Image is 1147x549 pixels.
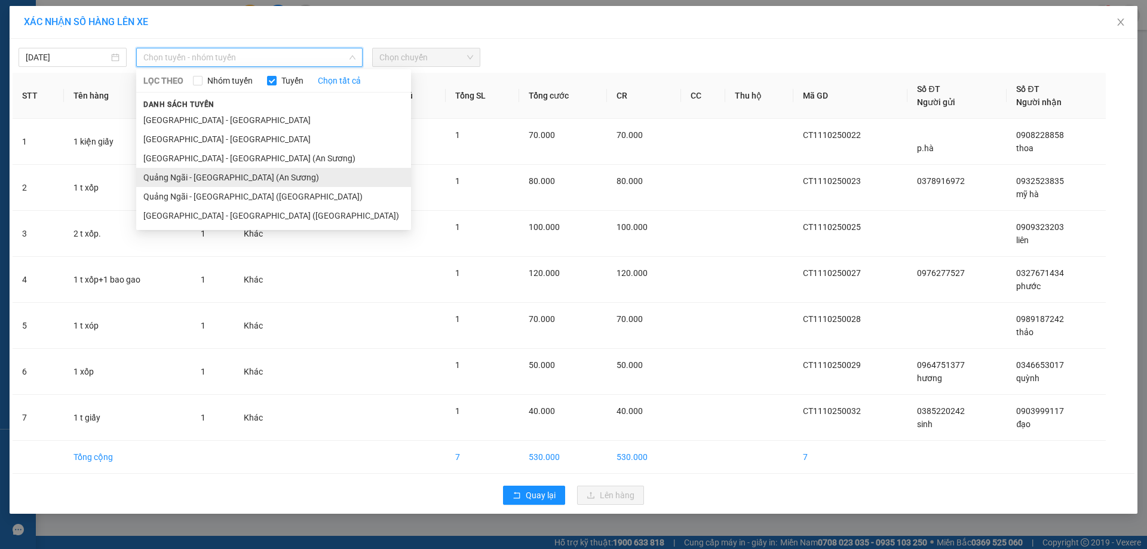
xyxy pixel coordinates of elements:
span: liên [1016,235,1029,245]
td: 7 [13,395,64,441]
span: CT1110250023 [803,176,861,186]
span: 0385220242 [917,406,965,416]
td: Tổng cộng [64,441,191,474]
span: CT1110250028 [803,314,861,324]
span: Tuyến [277,74,308,87]
span: CT1110250022 [803,130,861,140]
span: 50.000 [529,360,555,370]
td: Khác [234,211,291,257]
th: CC [681,73,725,119]
span: down [349,54,356,61]
span: Số ĐT [1016,84,1039,94]
li: [GEOGRAPHIC_DATA] - [GEOGRAPHIC_DATA] (An Sương) [136,149,411,168]
td: Khác [234,395,291,441]
th: Tổng cước [519,73,607,119]
span: quỳnh [1016,373,1039,383]
span: 0964751377 [917,360,965,370]
span: 40.000 [617,406,643,416]
button: uploadLên hàng [577,486,644,505]
td: 1 t xốp [64,165,191,211]
li: [GEOGRAPHIC_DATA] - [GEOGRAPHIC_DATA] ([GEOGRAPHIC_DATA]) [136,206,411,225]
td: 1 kiện giấy [64,119,191,165]
td: 7 [446,441,519,474]
button: rollbackQuay lại [503,486,565,505]
td: 2 [13,165,64,211]
span: LỌC THEO [143,74,183,87]
button: Close [1104,6,1137,39]
span: p.hà [917,143,934,153]
span: Quay lại [526,489,556,502]
span: 0976277527 [917,268,965,278]
span: CT1110250027 [803,268,861,278]
span: 1 [455,130,460,140]
span: 1 [455,360,460,370]
li: Quảng Ngãi - [GEOGRAPHIC_DATA] ([GEOGRAPHIC_DATA]) [136,187,411,206]
span: 50.000 [617,360,643,370]
span: 120.000 [529,268,560,278]
span: 70.000 [617,130,643,140]
span: 1 [455,268,460,278]
span: thảo [1016,327,1033,337]
td: 7 [793,441,907,474]
th: Tên hàng [64,73,191,119]
span: 80.000 [529,176,555,186]
span: 1 [455,314,460,324]
th: Tổng SL [446,73,519,119]
li: [GEOGRAPHIC_DATA] - [GEOGRAPHIC_DATA] [136,130,411,149]
td: 1 t xốp+1 bao gao [64,257,191,303]
td: 2 t xốp. [64,211,191,257]
span: 100.000 [529,222,560,232]
span: thoa [1016,143,1033,153]
td: Khác [234,303,291,349]
span: rollback [513,491,521,501]
span: XÁC NHẬN SỐ HÀNG LÊN XE [24,16,148,27]
span: 0378916972 [917,176,965,186]
li: [GEOGRAPHIC_DATA] - [GEOGRAPHIC_DATA] [136,111,411,130]
span: đạo [1016,419,1031,429]
span: 0908228858 [1016,130,1064,140]
span: Người nhận [1016,97,1062,107]
span: 1 [201,413,206,422]
span: 1 [455,222,460,232]
span: 1 [455,176,460,186]
span: 1 [455,406,460,416]
span: 1 [201,275,206,284]
span: Nhóm tuyến [203,74,257,87]
th: Mã GD [793,73,907,119]
th: CR [607,73,682,119]
span: 100.000 [617,222,648,232]
span: mỹ hà [1016,189,1039,199]
li: Quảng Ngãi - [GEOGRAPHIC_DATA] (An Sương) [136,168,411,187]
span: 1 [201,367,206,376]
td: 1 t giấy [64,395,191,441]
span: 0327671434 [1016,268,1064,278]
span: Số ĐT [917,84,940,94]
td: Khác [234,257,291,303]
a: Chọn tất cả [318,74,361,87]
span: 1 [201,321,206,330]
span: 80.000 [617,176,643,186]
td: 1 xốp [64,349,191,395]
span: CT1110250025 [803,222,861,232]
span: close [1116,17,1125,27]
td: 530.000 [607,441,682,474]
span: Chọn chuyến [379,48,473,66]
span: 40.000 [529,406,555,416]
th: STT [13,73,64,119]
span: Danh sách tuyến [136,99,222,110]
span: sinh [917,419,933,429]
th: Thu hộ [725,73,793,119]
span: 70.000 [529,130,555,140]
span: Người gửi [917,97,955,107]
span: 0346653017 [1016,360,1064,370]
span: 0932523835 [1016,176,1064,186]
span: 0909323203 [1016,222,1064,232]
span: phước [1016,281,1041,291]
td: 5 [13,303,64,349]
td: 4 [13,257,64,303]
span: 0989187242 [1016,314,1064,324]
span: 70.000 [529,314,555,324]
span: Chọn tuyến - nhóm tuyến [143,48,355,66]
span: 1 [201,229,206,238]
span: 120.000 [617,268,648,278]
